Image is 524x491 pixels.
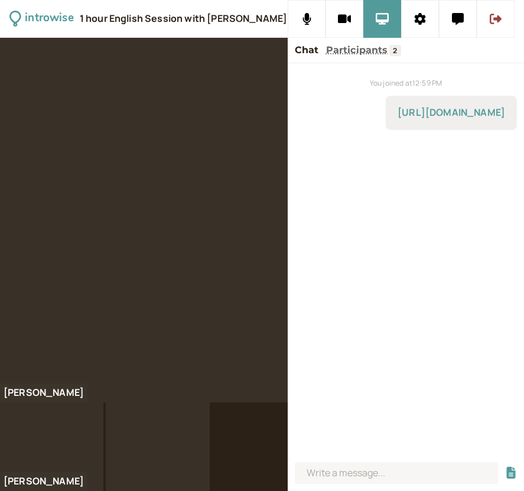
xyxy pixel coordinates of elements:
div: You joined at 12:59 PM [295,77,517,89]
button: Participants [326,43,388,58]
div: 8/29/2025, 1:06:38 PM [386,96,517,130]
input: Write a message... [295,462,498,484]
span: 2 [389,45,401,56]
a: [URL][DOMAIN_NAME] [398,106,505,119]
button: Chat [295,43,319,58]
div: 1 hour English Session with [PERSON_NAME] [80,12,288,25]
div: introwise [25,9,73,28]
button: Share a file [505,467,517,479]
